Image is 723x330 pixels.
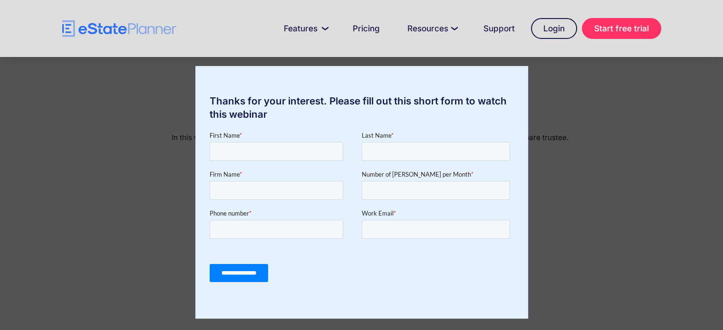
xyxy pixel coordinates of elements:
div: Thanks for your interest. Please fill out this short form to watch this webinar [195,94,528,121]
a: Start free trial [582,18,661,39]
iframe: Form 0 [210,131,514,290]
a: home [62,20,176,37]
a: Resources [396,19,467,38]
a: Features [272,19,337,38]
a: Pricing [341,19,391,38]
a: Support [472,19,526,38]
a: Login [531,18,577,39]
